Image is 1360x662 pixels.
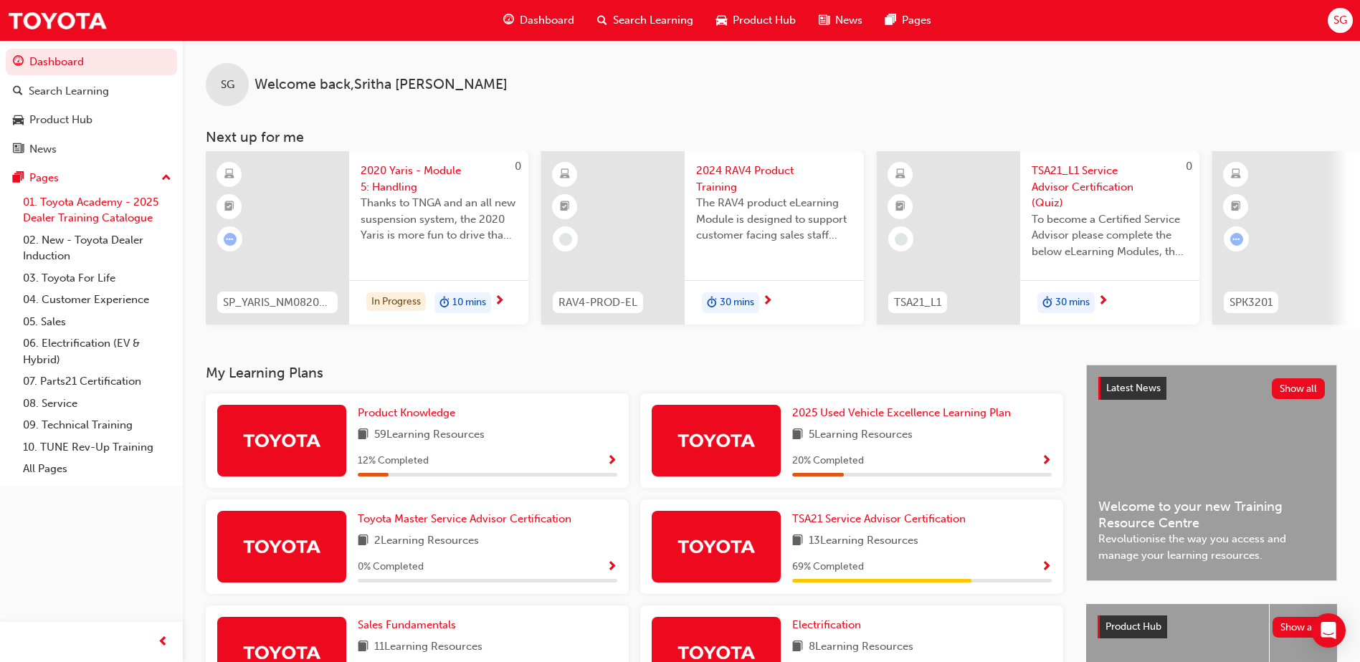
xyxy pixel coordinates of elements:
[1041,561,1052,574] span: Show Progress
[358,405,461,421] a: Product Knowledge
[255,77,508,93] span: Welcome back , Sritha [PERSON_NAME]
[792,512,966,525] span: TSA21 Service Advisor Certification
[809,426,913,444] span: 5 Learning Resources
[6,46,177,165] button: DashboardSearch LearningProduct HubNews
[792,618,861,631] span: Electrification
[6,165,177,191] button: Pages
[206,365,1063,381] h3: My Learning Plans
[1272,378,1326,399] button: Show all
[792,532,803,550] span: book-icon
[895,198,905,216] span: booktick-icon
[439,294,450,312] span: duration-icon
[696,195,852,244] span: The RAV4 product eLearning Module is designed to support customer facing sales staff with introdu...
[541,151,864,325] a: RAV4-PROD-EL2024 RAV4 Product TrainingThe RAV4 product eLearning Module is designed to support cu...
[374,426,485,444] span: 59 Learning Resources
[29,83,109,100] div: Search Learning
[13,56,24,69] span: guage-icon
[1041,558,1052,576] button: Show Progress
[895,233,908,246] span: learningRecordVerb_NONE-icon
[29,170,59,186] div: Pages
[1231,198,1241,216] span: booktick-icon
[520,12,574,29] span: Dashboard
[17,370,177,393] a: 07. Parts21 Certification
[597,11,607,29] span: search-icon
[809,638,913,656] span: 8 Learning Resources
[242,534,321,559] img: Trak
[835,12,862,29] span: News
[242,428,321,453] img: Trak
[13,114,24,127] span: car-icon
[792,406,1011,419] span: 2025 Used Vehicle Excellence Learning Plan
[1041,452,1052,470] button: Show Progress
[792,453,864,469] span: 20 % Completed
[1098,499,1325,531] span: Welcome to your new Training Resource Centre
[452,294,486,311] span: 10 mins
[1098,531,1325,563] span: Revolutionise the way you access and manage your learning resources.
[1032,163,1188,211] span: TSA21_L1 Service Advisor Certification (Quiz)
[224,198,234,216] span: booktick-icon
[560,198,570,216] span: booktick-icon
[792,405,1017,421] a: 2025 Used Vehicle Excellence Learning Plan
[17,436,177,459] a: 10. TUNE Rev-Up Training
[1098,295,1108,308] span: next-icon
[358,426,368,444] span: book-icon
[1273,617,1326,638] button: Show all
[358,617,462,633] a: Sales Fundamentals
[1230,294,1273,311] span: SPK3201
[17,332,177,370] a: 06. Electrification (EV & Hybrid)
[559,233,572,246] span: learningRecordVerb_NONE-icon
[13,85,23,98] span: search-icon
[13,172,24,185] span: pages-icon
[221,77,234,93] span: SG
[17,414,177,436] a: 09. Technical Training
[7,4,108,37] img: Trak
[6,107,177,133] a: Product Hub
[494,295,505,308] span: next-icon
[6,49,177,75] a: Dashboard
[6,136,177,163] a: News
[792,617,867,633] a: Electrification
[1098,377,1325,400] a: Latest NewsShow all
[492,6,586,35] a: guage-iconDashboard
[13,143,24,156] span: news-icon
[792,426,803,444] span: book-icon
[161,169,171,188] span: up-icon
[607,561,617,574] span: Show Progress
[1098,615,1326,638] a: Product HubShow all
[358,638,368,656] span: book-icon
[894,294,941,311] span: TSA21_L1
[1055,294,1090,311] span: 30 mins
[515,160,521,173] span: 0
[874,6,943,35] a: pages-iconPages
[677,428,756,453] img: Trak
[1105,620,1161,633] span: Product Hub
[358,453,429,469] span: 12 % Completed
[558,294,637,311] span: RAV4-PROD-EL
[17,311,177,333] a: 05. Sales
[1042,294,1052,312] span: duration-icon
[762,295,773,308] span: next-icon
[607,558,617,576] button: Show Progress
[607,455,617,468] span: Show Progress
[877,151,1199,325] a: 0TSA21_L1TSA21_L1 Service Advisor Certification (Quiz)To become a Certified Service Advisor pleas...
[17,267,177,289] a: 03. Toyota For Life
[29,112,92,128] div: Product Hub
[720,294,754,311] span: 30 mins
[358,406,455,419] span: Product Knowledge
[885,11,896,29] span: pages-icon
[607,452,617,470] button: Show Progress
[586,6,705,35] a: search-iconSearch Learning
[374,532,479,550] span: 2 Learning Resources
[358,511,577,527] a: Toyota Master Service Advisor Certification
[366,292,426,312] div: In Progress
[361,195,517,244] span: Thanks to TNGA and an all new suspension system, the 2020 Yaris is more fun to drive than ever be...
[613,12,693,29] span: Search Learning
[902,12,931,29] span: Pages
[792,559,864,575] span: 69 % Completed
[6,78,177,105] a: Search Learning
[374,638,482,656] span: 11 Learning Resources
[895,165,905,184] span: learningResourceType_ELEARNING-icon
[29,141,57,158] div: News
[358,559,424,575] span: 0 % Completed
[183,129,1360,145] h3: Next up for me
